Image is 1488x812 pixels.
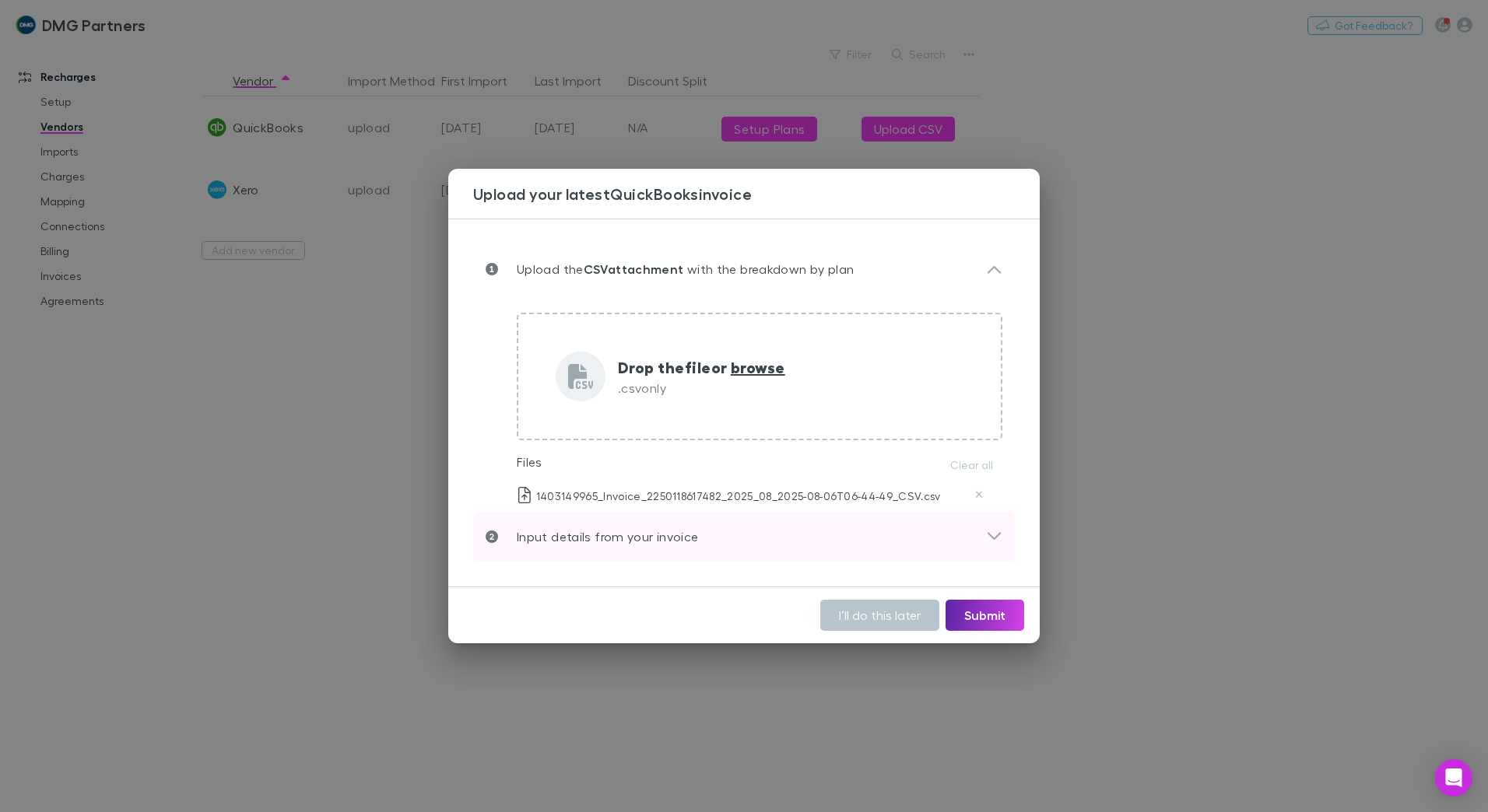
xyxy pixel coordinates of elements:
strong: CSV attachment [584,261,684,277]
p: 1403149965_Invoice_2250118617482_2025_08_2025-08-06T06-44-49_CSV.csv [518,487,941,503]
p: Drop the file or [618,355,785,379]
div: Input details from your invoice [473,512,1015,562]
div: Upload theCSVattachment with the breakdown by plan [473,244,1015,294]
p: .csv only [618,379,785,397]
button: Clear all [941,456,1002,474]
button: Delete [970,485,988,504]
h3: Upload your latest QuickBooks invoice [473,184,1040,203]
button: I’ll do this later [820,600,939,631]
button: Submit [946,600,1024,631]
span: browse [731,357,785,377]
p: Files [517,453,542,471]
p: Input details from your invoice [498,527,698,546]
div: Open Intercom Messenger [1435,759,1472,796]
p: Upload the with the breakdown by plan [498,260,854,278]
